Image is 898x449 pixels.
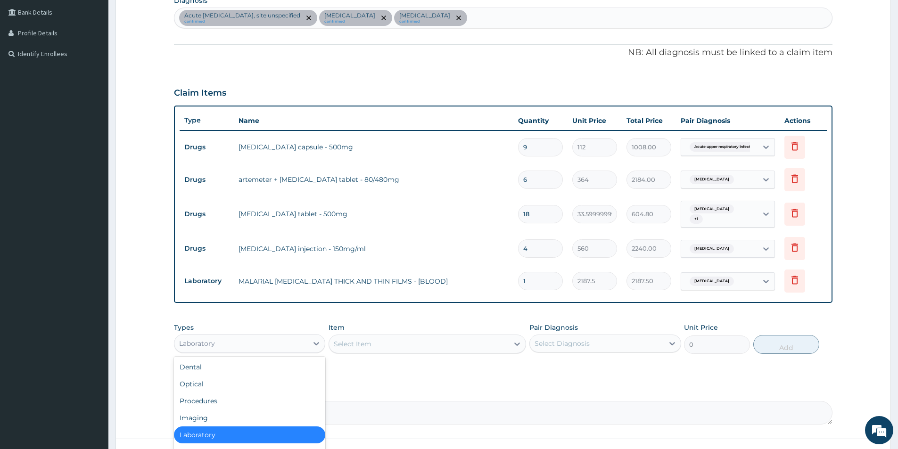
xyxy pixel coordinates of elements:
[174,324,194,332] label: Types
[234,111,513,130] th: Name
[174,388,832,396] label: Comment
[529,323,578,332] label: Pair Diagnosis
[180,240,234,257] td: Drugs
[305,14,313,22] span: remove selection option
[180,272,234,290] td: Laboratory
[179,339,215,348] div: Laboratory
[399,19,450,24] small: confirmed
[55,119,130,214] span: We're online!
[174,426,325,443] div: Laboratory
[324,19,375,24] small: confirmed
[676,111,780,130] th: Pair Diagnosis
[622,111,676,130] th: Total Price
[174,409,325,426] div: Imaging
[690,277,734,286] span: [MEDICAL_DATA]
[174,359,325,376] div: Dental
[17,47,38,71] img: d_794563401_company_1708531726252_794563401
[180,171,234,188] td: Drugs
[174,376,325,392] div: Optical
[174,392,325,409] div: Procedures
[174,47,832,59] p: NB: All diagnosis must be linked to a claim item
[184,12,300,19] p: Acute [MEDICAL_DATA], site unspecified
[184,19,300,24] small: confirmed
[513,111,568,130] th: Quantity
[690,244,734,253] span: [MEDICAL_DATA]
[180,112,234,129] th: Type
[690,204,734,214] span: [MEDICAL_DATA]
[399,12,450,19] p: [MEDICAL_DATA]
[568,111,622,130] th: Unit Price
[180,139,234,156] td: Drugs
[234,239,513,258] td: [MEDICAL_DATA] injection - 150mg/ml
[690,142,758,152] span: Acute upper respiratory infect...
[174,88,226,98] h3: Claim Items
[684,323,718,332] label: Unit Price
[690,214,703,224] span: + 1
[155,5,177,27] div: Minimize live chat window
[49,53,158,65] div: Chat with us now
[379,14,388,22] span: remove selection option
[234,170,513,189] td: artemeter + [MEDICAL_DATA] tablet - 80/480mg
[234,138,513,156] td: [MEDICAL_DATA] capsule - 500mg
[234,204,513,223] td: [MEDICAL_DATA] tablet - 500mg
[329,323,345,332] label: Item
[454,14,463,22] span: remove selection option
[234,272,513,291] td: MALARIAL [MEDICAL_DATA] THICK AND THIN FILMS - [BLOOD]
[780,111,827,130] th: Actions
[5,257,180,290] textarea: Type your message and hit 'Enter'
[180,205,234,223] td: Drugs
[334,339,371,349] div: Select Item
[535,339,590,348] div: Select Diagnosis
[753,335,819,354] button: Add
[690,175,734,184] span: [MEDICAL_DATA]
[324,12,375,19] p: [MEDICAL_DATA]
